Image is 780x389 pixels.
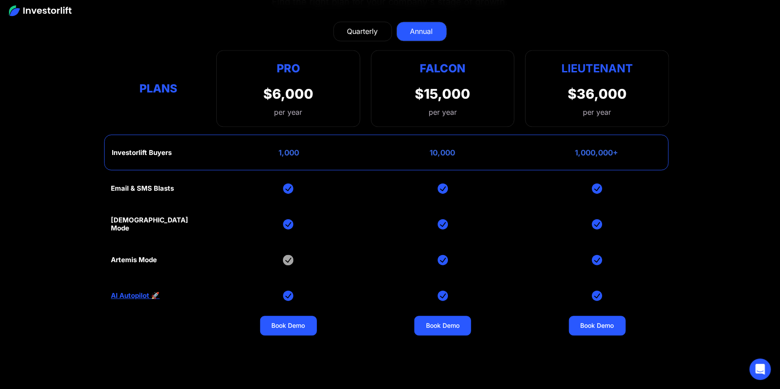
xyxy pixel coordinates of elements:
a: AI Autopilot 🚀 [111,292,160,300]
div: Annual [410,26,433,37]
div: 1,000,000+ [575,148,618,157]
div: per year [429,107,457,117]
div: Quarterly [347,26,378,37]
strong: Lieutenant [561,62,633,75]
div: Email & SMS Blasts [111,184,174,192]
div: $6,000 [263,86,313,102]
a: Book Demo [569,316,626,335]
div: Open Intercom Messenger [750,359,771,380]
img: website_grey.svg [14,23,21,30]
div: 10,000 [430,148,455,157]
img: tab_keywords_by_traffic_grey.svg [90,52,97,59]
div: v 4.0.24 [25,14,44,21]
div: Investorlift Buyers [112,149,172,157]
div: Keywords by Traffic [100,53,148,59]
div: Domain Overview [36,53,80,59]
div: Pro [263,59,313,77]
a: Book Demo [260,316,317,335]
div: Plans [111,80,206,97]
div: per year [263,107,313,117]
img: tab_domain_overview_orange.svg [26,52,33,59]
div: $36,000 [568,86,627,102]
div: 1,000 [278,148,299,157]
div: $15,000 [415,86,471,102]
div: Artemis Mode [111,256,157,264]
div: [DEMOGRAPHIC_DATA] Mode [111,216,206,232]
div: Falcon [420,59,466,77]
div: per year [583,107,611,117]
div: Domain: [DOMAIN_NAME] [23,23,98,30]
a: Book Demo [414,316,471,335]
img: logo_orange.svg [14,14,21,21]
